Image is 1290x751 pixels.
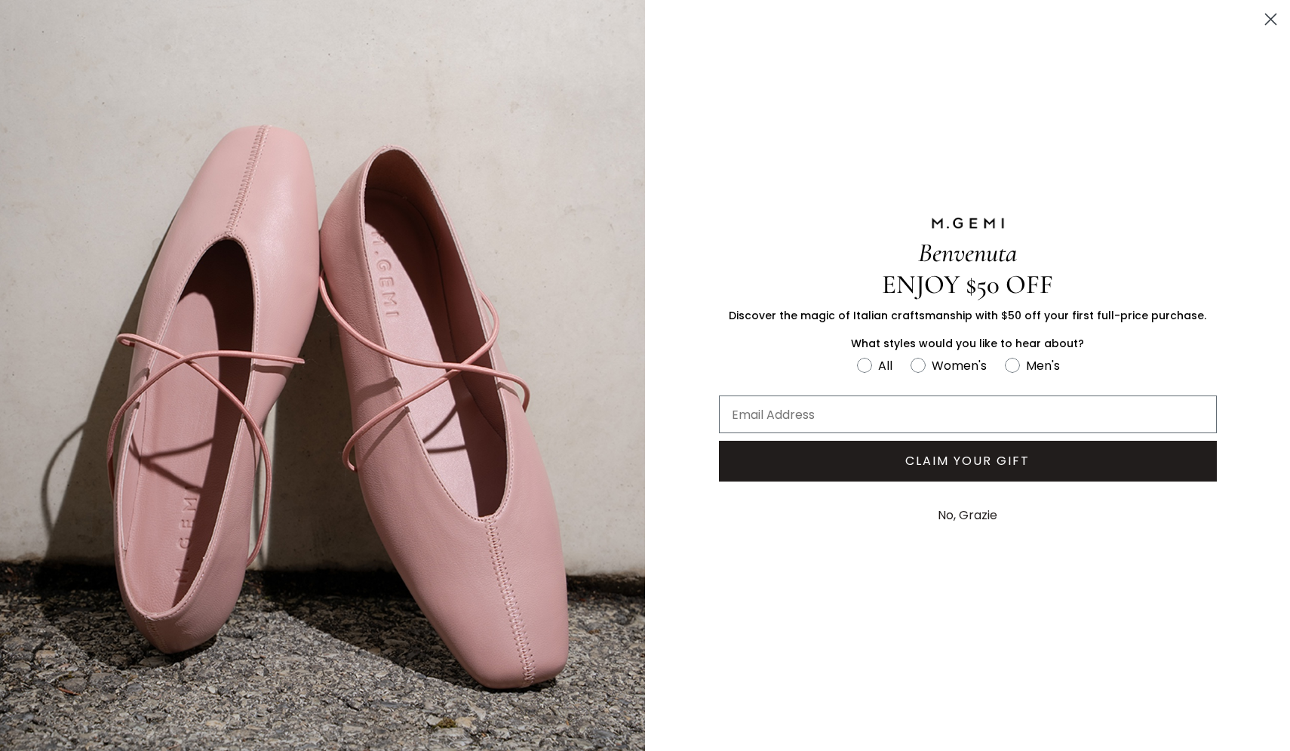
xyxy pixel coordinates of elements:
[918,237,1017,269] span: Benvenuta
[1258,6,1284,32] button: Close dialog
[1026,356,1060,375] div: Men's
[851,336,1084,351] span: What styles would you like to hear about?
[729,308,1206,323] span: Discover the magic of Italian craftsmanship with $50 off your first full-price purchase.
[930,497,1005,534] button: No, Grazie
[878,356,892,375] div: All
[932,356,987,375] div: Women's
[882,269,1053,300] span: ENJOY $50 OFF
[719,441,1217,482] button: CLAIM YOUR GIFT
[719,396,1217,433] input: Email Address
[930,217,1006,230] img: M.GEMI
